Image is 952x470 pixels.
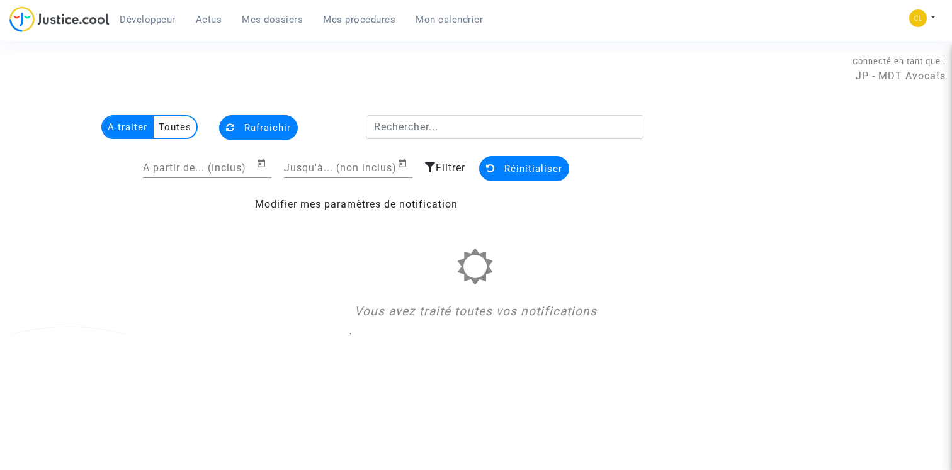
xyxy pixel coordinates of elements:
[313,10,405,29] a: Mes procédures
[436,162,465,174] span: Filtrer
[196,14,222,25] span: Actus
[242,14,303,25] span: Mes dossiers
[504,163,562,174] span: Réinitialiser
[366,115,643,139] input: Rechercher...
[853,57,946,66] span: Connecté en tant que :
[232,10,313,29] a: Mes dossiers
[244,122,291,133] span: Rafraichir
[405,10,493,29] a: Mon calendrier
[154,116,196,138] multi-toggle-item: Toutes
[416,14,483,25] span: Mon calendrier
[9,6,110,32] img: jc-logo.svg
[120,14,176,25] span: Développeur
[255,198,458,210] a: Modifier mes paramètres de notification
[189,303,762,321] div: Vous avez traité toutes vos notifications
[323,14,395,25] span: Mes procédures
[256,156,271,171] button: Open calendar
[110,10,186,29] a: Développeur
[479,156,569,181] button: Réinitialiser
[186,10,232,29] a: Actus
[219,115,298,140] button: Rafraichir
[103,116,154,138] multi-toggle-item: A traiter
[397,156,412,171] button: Open calendar
[909,9,927,27] img: f0b917ab549025eb3af43f3c4438ad5d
